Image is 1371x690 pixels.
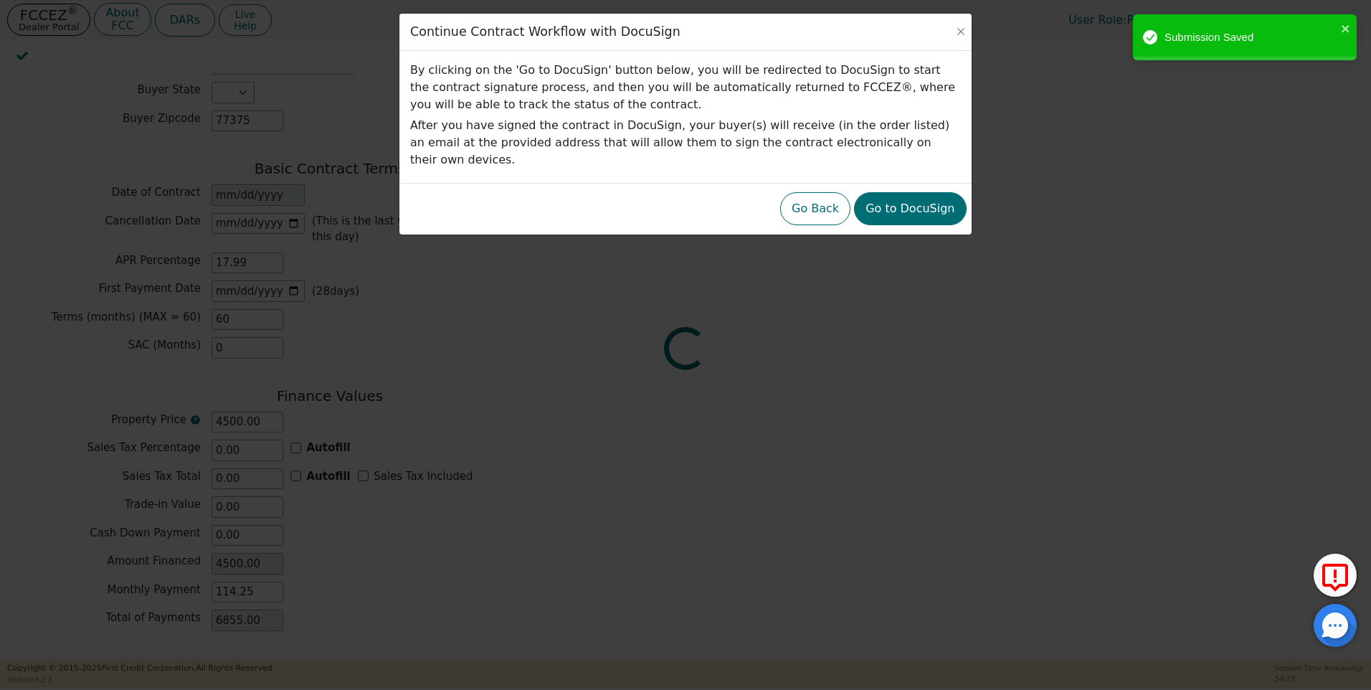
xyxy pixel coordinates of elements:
[854,192,966,225] button: Go to DocuSign
[1341,20,1351,37] button: close
[780,192,850,225] button: Go Back
[954,24,968,39] button: Close
[410,24,680,39] h3: Continue Contract Workflow with DocuSign
[410,62,961,113] p: By clicking on the 'Go to DocuSign' button below, you will be redirected to DocuSign to start the...
[410,117,961,169] p: After you have signed the contract in DocuSign, your buyer(s) will receive (in the order listed) ...
[1314,554,1357,597] button: Report Error to FCC
[1164,29,1337,46] div: Submission Saved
